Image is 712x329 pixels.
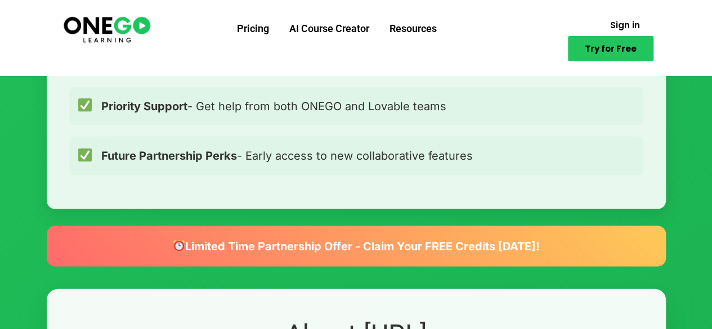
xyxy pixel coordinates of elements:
[610,21,640,29] span: Sign in
[173,240,185,251] img: ⏰
[597,14,653,36] a: Sign in
[101,149,237,163] strong: Future Partnership Perks
[78,98,92,112] img: ✅
[227,14,279,43] a: Pricing
[78,148,92,162] img: ✅
[101,147,473,165] span: - Early access to new collaborative features
[101,100,187,113] strong: Priority Support
[101,97,446,115] span: - Get help from both ONEGO and Lovable teams
[568,36,653,61] a: Try for Free
[47,226,666,267] div: Limited Time Partnership Offer - Claim Your FREE Credits [DATE]!
[379,14,447,43] a: Resources
[585,44,637,53] span: Try for Free
[279,14,379,43] a: AI Course Creator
